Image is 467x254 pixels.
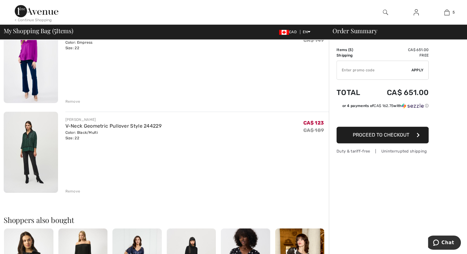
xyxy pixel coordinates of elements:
[337,61,411,79] input: Promo code
[65,40,160,51] div: Color: Empress Size: 22
[325,28,463,34] div: Order Summary
[65,99,80,104] div: Remove
[65,117,162,122] div: [PERSON_NAME]
[337,53,370,58] td: Shipping
[411,67,424,73] span: Apply
[374,104,393,108] span: CA$ 162.75
[370,47,429,53] td: CA$ 651.00
[15,17,52,23] div: < Continue Shopping
[432,9,462,16] a: 5
[4,216,329,224] h2: Shoppers also bought
[414,9,419,16] img: My Info
[337,103,429,111] div: or 4 payments ofCA$ 162.75withSezzle Click to learn more about Sezzle
[444,9,449,16] img: My Bag
[383,9,388,16] img: search the website
[4,28,73,34] span: My Shopping Bag ( Items)
[279,30,299,34] span: CAD
[4,22,58,103] img: Modest Regular-fit Blouse Style 243057
[4,112,58,193] img: V-Neck Geometric Pullover Style 244229
[279,30,289,35] img: Canadian Dollar
[65,123,162,129] a: V-Neck Geometric Pullover Style 244229
[303,30,310,34] span: EN
[353,132,409,138] span: Proceed to Checkout
[337,111,429,125] iframe: PayPal-paypal
[370,82,429,103] td: CA$ 651.00
[65,130,162,141] div: Color: Black/Multi Size: 22
[453,10,455,15] span: 5
[402,103,424,109] img: Sezzle
[337,148,429,154] div: Duty & tariff-free | Uninterrupted shipping
[337,127,429,143] button: Proceed to Checkout
[428,236,461,251] iframe: Opens a widget where you can chat to one of our agents
[15,5,58,17] img: 1ère Avenue
[370,53,429,58] td: Free
[349,48,352,52] span: 5
[65,189,80,194] div: Remove
[303,120,324,126] span: CA$ 123
[342,103,429,109] div: or 4 payments of with
[409,9,424,16] a: Sign In
[303,127,324,133] s: CA$ 189
[54,26,56,34] span: 5
[337,47,370,53] td: Items ( )
[303,37,324,43] s: CA$ 149
[337,82,370,103] td: Total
